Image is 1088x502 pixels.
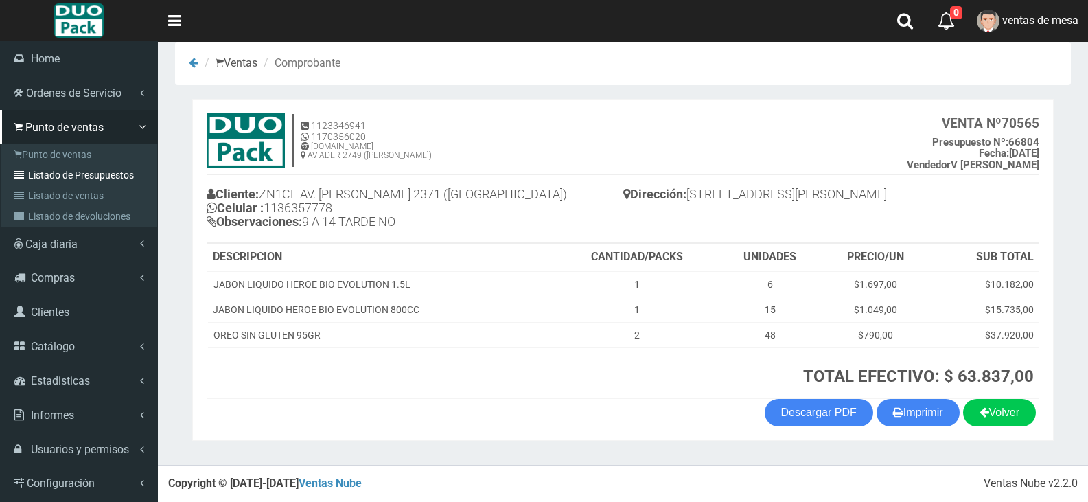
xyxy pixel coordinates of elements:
[719,297,822,322] td: 15
[207,244,555,271] th: DESCRIPCION
[4,206,157,227] a: Listado de devoluciones
[929,244,1039,271] th: SUB TOTAL
[301,142,432,160] h6: [DOMAIN_NAME] AV ADER 2749 ([PERSON_NAME])
[929,322,1039,347] td: $37.920,00
[1002,14,1078,27] span: ventas de mesa
[907,159,951,171] strong: Vendedor
[25,238,78,251] span: Caja diaria
[877,399,960,426] button: Imprimir
[719,271,822,297] td: 6
[207,271,555,297] td: JABON LIQUIDO HEROE BIO EVOLUTION 1.5L
[950,6,962,19] span: 0
[977,10,999,32] img: User Image
[207,187,259,201] b: Cliente:
[207,184,623,235] h4: ZN1CL AV. [PERSON_NAME] 2371 ([GEOGRAPHIC_DATA]) 1136357778 9 A 14 TARDE NO
[623,184,1040,208] h4: [STREET_ADDRESS][PERSON_NAME]
[942,115,1002,131] strong: VENTA Nº
[168,477,362,490] strong: Copyright © [DATE]-[DATE]
[207,201,264,215] b: Celular :
[26,87,121,100] span: Ordenes de Servicio
[31,52,60,65] span: Home
[207,113,285,168] img: 15ec80cb8f772e35c0579ae6ae841c79.jpg
[31,306,69,319] span: Clientes
[803,367,1034,386] strong: TOTAL EFECTIVO: $ 63.837,00
[54,3,103,38] img: Logo grande
[555,244,719,271] th: CANTIDAD/PACKS
[207,297,555,322] td: JABON LIQUIDO HEROE BIO EVOLUTION 800CC
[821,244,929,271] th: PRECIO/UN
[821,322,929,347] td: $790,00
[31,271,75,284] span: Compras
[555,322,719,347] td: 2
[929,271,1039,297] td: $10.182,00
[719,322,822,347] td: 48
[207,214,302,229] b: Observaciones:
[623,187,686,201] b: Dirección:
[4,185,157,206] a: Listado de ventas
[4,165,157,185] a: Listado de Presupuestos
[821,297,929,322] td: $1.049,00
[31,340,75,353] span: Catálogo
[299,477,362,490] a: Ventas Nube
[932,136,1039,148] b: 66804
[31,443,129,456] span: Usuarios y permisos
[979,147,1009,159] strong: Fecha:
[765,399,873,426] a: Descargar PDF
[984,476,1078,492] div: Ventas Nube v2.2.0
[4,144,157,165] a: Punto de ventas
[207,322,555,347] td: OREO SIN GLUTEN 95GR
[555,271,719,297] td: 1
[932,136,1008,148] strong: Presupuesto Nº:
[963,399,1036,426] a: Volver
[929,297,1039,322] td: $15.735,00
[942,115,1039,131] b: 70565
[719,244,822,271] th: UNIDADES
[201,56,257,71] li: Ventas
[31,374,90,387] span: Estadisticas
[25,121,104,134] span: Punto de ventas
[821,271,929,297] td: $1.697,00
[907,159,1039,171] b: V [PERSON_NAME]
[979,147,1039,159] b: [DATE]
[555,297,719,322] td: 1
[31,409,74,422] span: Informes
[260,56,340,71] li: Comprobante
[301,121,432,142] h5: 1123346941 1170356020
